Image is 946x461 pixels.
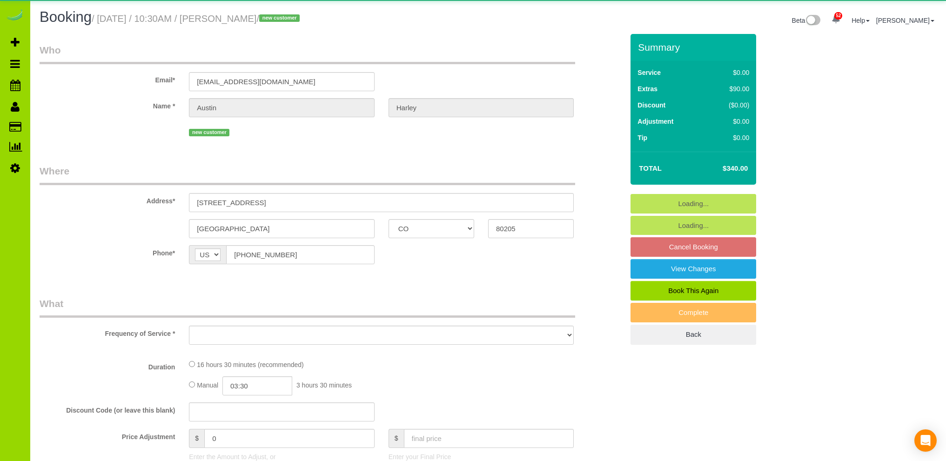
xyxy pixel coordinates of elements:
span: Booking [40,9,92,25]
span: new customer [259,14,300,22]
input: Email* [189,72,374,91]
label: Price Adjustment [33,429,182,441]
input: Phone* [226,245,374,264]
span: 16 hours 30 minutes (recommended) [197,361,304,368]
a: Help [852,17,870,24]
span: $ [189,429,204,448]
label: Tip [637,133,647,142]
a: Book This Again [631,281,756,301]
a: [PERSON_NAME] [876,17,934,24]
div: ($0.00) [709,100,749,110]
div: $0.00 [709,133,749,142]
h3: Summary [638,42,751,53]
div: $90.00 [709,84,749,94]
span: 52 [834,12,842,20]
label: Phone* [33,245,182,258]
span: / [256,13,302,24]
h4: $340.00 [695,165,748,173]
input: First Name* [189,98,374,117]
label: Service [637,68,661,77]
input: Last Name* [389,98,574,117]
span: new customer [189,129,229,136]
label: Discount [637,100,665,110]
div: $0.00 [709,117,749,126]
label: Email* [33,72,182,85]
legend: Where [40,164,575,185]
legend: Who [40,43,575,64]
span: $ [389,429,404,448]
label: Frequency of Service * [33,326,182,338]
a: Beta [792,17,821,24]
small: / [DATE] / 10:30AM / [PERSON_NAME] [92,13,302,24]
label: Adjustment [637,117,673,126]
label: Discount Code (or leave this blank) [33,402,182,415]
div: Open Intercom Messenger [914,429,937,452]
input: Zip Code* [488,219,574,238]
a: View Changes [631,259,756,279]
label: Duration [33,359,182,372]
input: City* [189,219,374,238]
span: Manual [197,381,218,389]
input: final price [404,429,574,448]
label: Name * [33,98,182,111]
a: Back [631,325,756,344]
strong: Total [639,164,662,172]
img: New interface [805,15,820,27]
label: Address* [33,193,182,206]
div: $0.00 [709,68,749,77]
img: Automaid Logo [6,9,24,22]
span: 3 hours 30 minutes [296,381,352,389]
legend: What [40,297,575,318]
a: 52 [827,9,845,30]
label: Extras [637,84,658,94]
